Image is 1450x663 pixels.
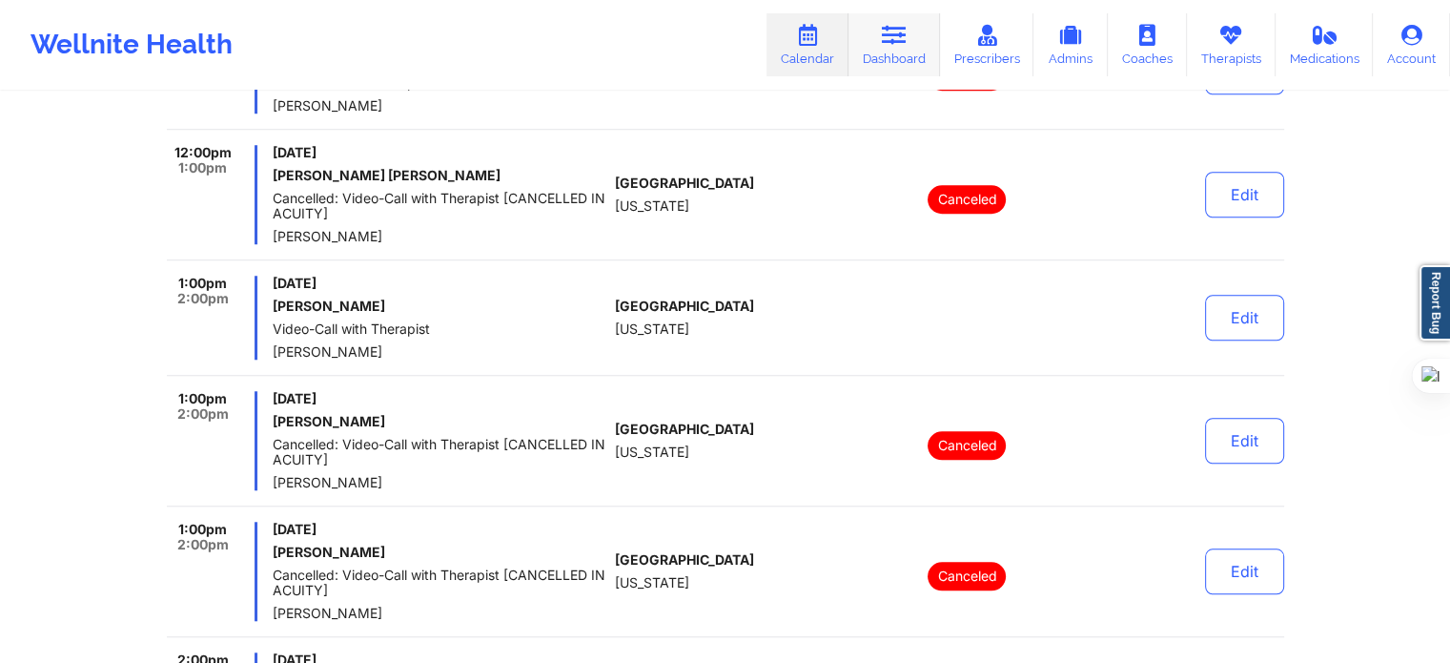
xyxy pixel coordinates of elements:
span: [US_STATE] [615,445,689,460]
span: 1:00pm [178,276,227,291]
a: Prescribers [940,13,1034,76]
span: 2:00pm [177,537,229,552]
a: Report Bug [1419,265,1450,341]
p: Canceled [928,431,1006,460]
button: Edit [1205,172,1284,218]
a: Account [1373,13,1450,76]
span: 2:00pm [177,291,229,306]
button: Edit [1205,418,1284,464]
span: [PERSON_NAME] [273,475,607,490]
h6: [PERSON_NAME] [273,414,607,429]
span: [US_STATE] [615,321,689,337]
h6: [PERSON_NAME] [273,545,607,560]
span: [US_STATE] [615,575,689,590]
a: Medications [1276,13,1374,76]
span: [PERSON_NAME] [273,606,607,621]
span: [GEOGRAPHIC_DATA] [615,299,754,314]
span: [GEOGRAPHIC_DATA] [615,176,754,191]
span: [PERSON_NAME] [273,98,607,114]
a: Coaches [1108,13,1187,76]
span: 1:00pm [178,391,227,406]
span: [GEOGRAPHIC_DATA] [615,552,754,568]
h6: [PERSON_NAME] [PERSON_NAME] [273,168,607,183]
span: [US_STATE] [615,198,689,214]
span: 12:00pm [174,145,232,160]
span: [DATE] [273,391,607,406]
span: Cancelled: Video-Call with Therapist [CANCELLED IN ACUITY] [273,191,607,221]
span: [PERSON_NAME] [273,229,607,244]
a: Calendar [766,13,848,76]
span: [DATE] [273,145,607,160]
span: 2:00pm [177,406,229,422]
button: Edit [1205,295,1284,341]
span: 1:00pm [178,522,227,537]
h6: [PERSON_NAME] [273,299,607,314]
a: Dashboard [848,13,940,76]
p: Canceled [928,562,1006,590]
span: Cancelled: Video-Call with Therapist [CANCELLED IN ACUITY] [273,568,607,598]
span: [PERSON_NAME] [273,344,607,360]
span: Video-Call with Therapist [273,321,607,337]
span: [DATE] [273,276,607,291]
p: Canceled [928,185,1006,214]
a: Therapists [1187,13,1276,76]
span: 1:00pm [178,160,227,176]
span: [DATE] [273,522,607,537]
span: Cancelled: Video-Call with Therapist [CANCELLED IN ACUITY] [273,437,607,467]
span: [GEOGRAPHIC_DATA] [615,422,754,437]
button: Edit [1205,549,1284,594]
a: Admins [1033,13,1108,76]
